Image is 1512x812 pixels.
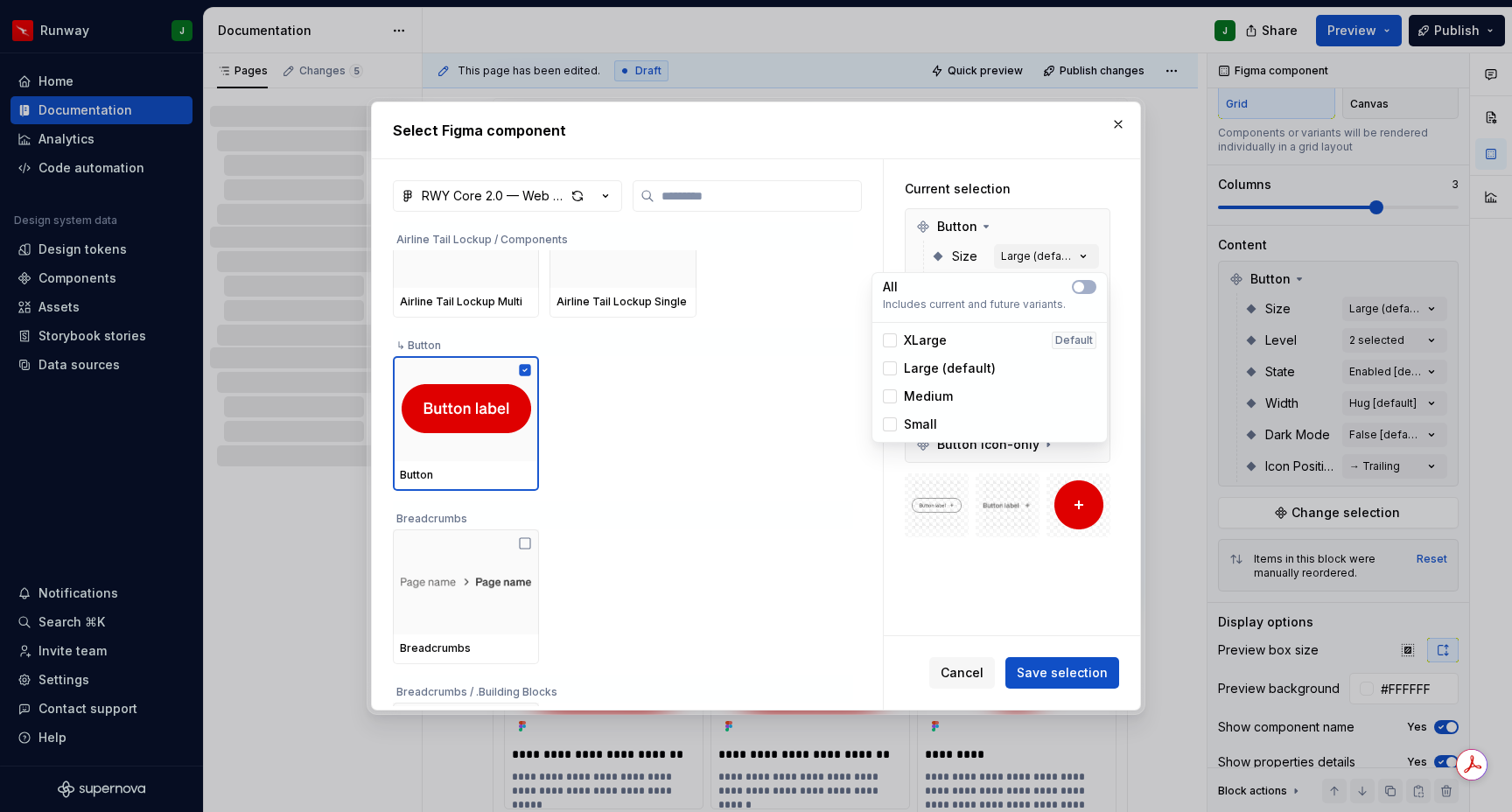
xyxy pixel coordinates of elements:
[393,675,853,703] div: Breadcrumbs / .Building Blocks
[883,278,898,296] p: All
[904,416,937,433] span: Small
[393,501,853,529] div: Breadcrumbs
[400,468,532,482] div: Button
[883,416,937,433] div: Small
[904,332,947,349] span: XLarge
[937,436,1039,453] span: Button Icon-only
[556,295,689,309] div: Airline Tail Lockup Single
[1017,664,1108,682] span: Save selection
[883,297,1096,311] span: Includes current and future variants.
[904,360,996,377] span: Large (default)
[422,187,565,205] div: RWY Core 2.0 — Web UI Kit
[400,295,532,309] div: Airline Tail Lockup Multi
[904,388,953,405] span: Medium
[1001,249,1074,263] div: Large (default)
[883,360,996,377] div: Large (default)
[400,641,532,655] div: Breadcrumbs
[952,248,977,265] span: Size
[393,222,853,250] div: Airline Tail Lockup / Components
[393,120,1119,141] h2: Select Figma component
[937,218,977,235] span: Button
[941,664,983,682] span: Cancel
[905,180,1110,198] div: Current selection
[1052,332,1096,349] div: Default
[883,332,947,349] div: XLarge
[393,328,853,356] div: ↳ Button
[883,388,953,405] div: Medium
